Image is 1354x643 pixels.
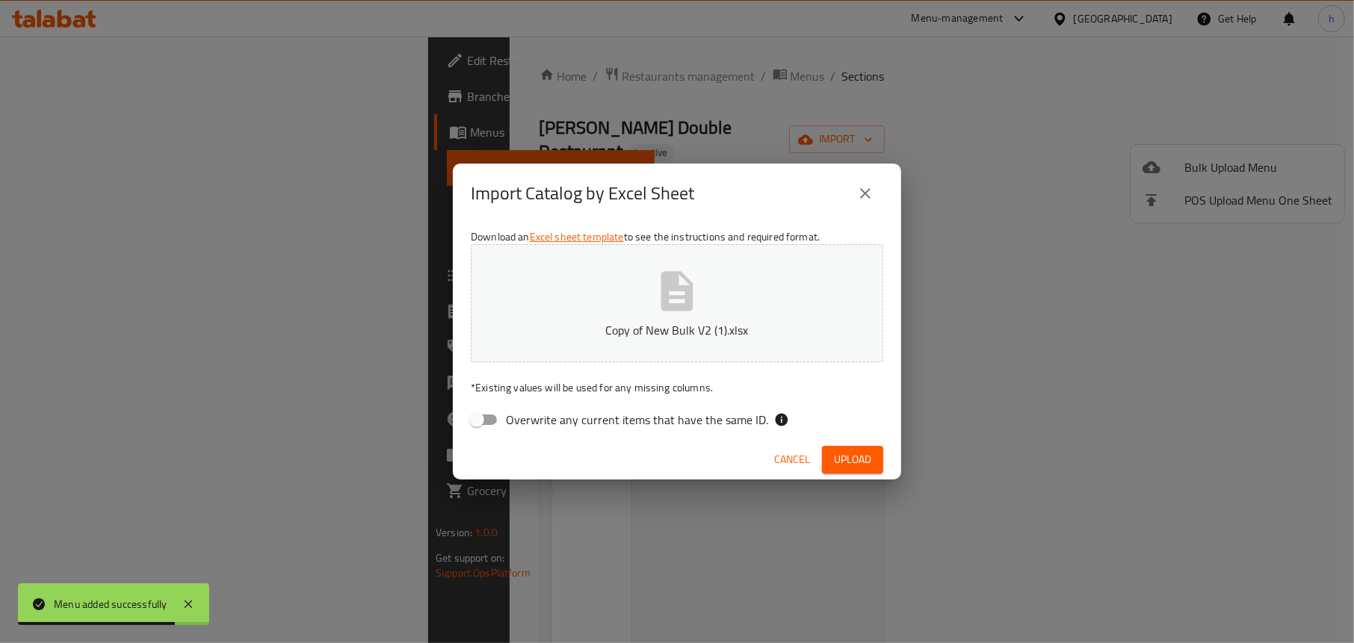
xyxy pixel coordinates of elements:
[847,175,883,211] button: close
[54,596,167,612] div: Menu added successfully
[822,446,883,473] button: Upload
[471,380,883,395] p: Existing values will be used for any missing columns.
[471,181,694,205] h2: Import Catalog by Excel Sheet
[834,450,871,469] span: Upload
[471,244,883,362] button: Copy of New Bulk V2 (1).xlsx
[494,321,860,339] p: Copy of New Bulk V2 (1).xlsx
[768,446,816,473] button: Cancel
[774,450,810,469] span: Cancel
[453,223,901,440] div: Download an to see the instructions and required format.
[774,412,789,427] svg: If the overwrite option isn't selected, then the items that match an existing ID will be ignored ...
[506,411,768,429] span: Overwrite any current items that have the same ID.
[530,227,624,246] a: Excel sheet template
